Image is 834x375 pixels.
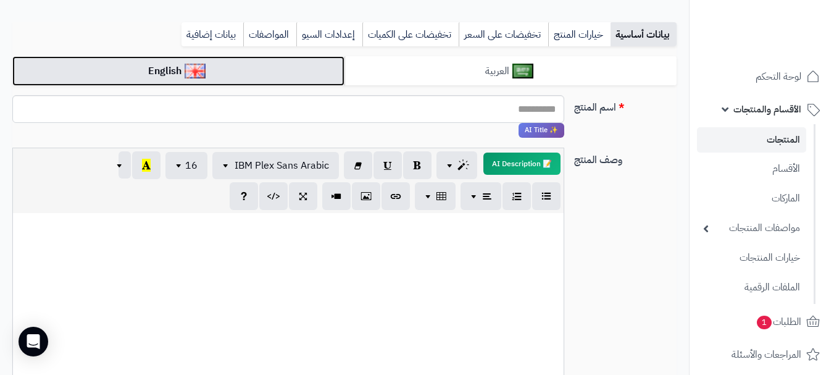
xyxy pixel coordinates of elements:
[733,101,801,118] span: الأقسام والمنتجات
[757,316,772,329] span: 1
[459,22,548,47] a: تخفيضات على السعر
[181,22,243,47] a: بيانات إضافية
[569,148,682,167] label: وصف المنتج
[697,62,827,91] a: لوحة التحكم
[344,56,677,86] a: العربية
[519,123,564,138] span: انقر لاستخدام رفيقك الذكي
[19,327,48,356] div: Open Intercom Messenger
[235,158,329,173] span: IBM Plex Sans Arabic
[185,64,206,78] img: English
[483,153,561,175] button: 📝 AI Description
[548,22,611,47] a: خيارات المنتج
[212,152,339,179] button: IBM Plex Sans Arabic
[697,245,806,271] a: خيارات المنتجات
[697,307,827,337] a: الطلبات1
[12,56,344,86] a: English
[697,274,806,301] a: الملفات الرقمية
[697,156,806,182] a: الأقسام
[732,346,801,363] span: المراجعات والأسئلة
[296,22,362,47] a: إعدادات السيو
[697,185,806,212] a: الماركات
[697,127,806,153] a: المنتجات
[512,64,534,78] img: العربية
[243,22,296,47] a: المواصفات
[697,215,806,242] a: مواصفات المنتجات
[185,158,198,173] span: 16
[165,152,207,179] button: 16
[569,95,682,115] label: اسم المنتج
[697,340,827,369] a: المراجعات والأسئلة
[756,68,801,85] span: لوحة التحكم
[362,22,459,47] a: تخفيضات على الكميات
[611,22,677,47] a: بيانات أساسية
[756,313,801,331] span: الطلبات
